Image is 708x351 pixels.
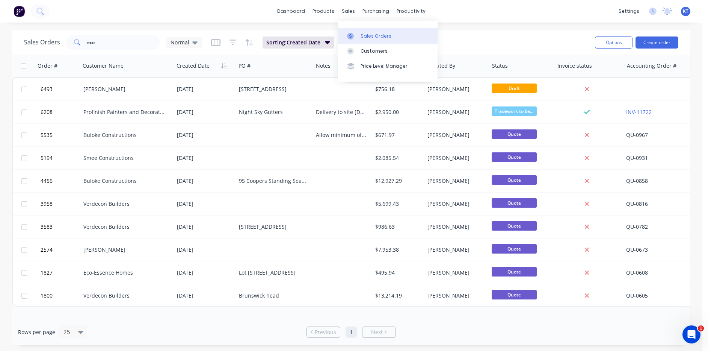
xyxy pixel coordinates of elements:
a: dashboard [273,6,309,17]
div: [DATE] [177,246,233,254]
span: Normal [171,38,189,46]
div: [PERSON_NAME] [427,108,483,116]
div: $13,214.19 [375,292,419,299]
a: Next page [362,328,396,336]
div: Profinish Painters and Decorators [83,108,166,116]
div: Verdecon Builders [83,200,166,208]
button: 3583 [38,216,83,238]
div: $5,699.43 [375,200,419,208]
div: Created By [428,62,455,70]
div: [DATE] [177,131,233,139]
button: 1827 [38,261,83,284]
button: 4456 [38,170,83,192]
div: [STREET_ADDRESS] [239,85,306,93]
span: Quote [492,198,537,208]
span: 1 [698,325,704,331]
div: [DATE] [177,200,233,208]
a: QU-0673 [626,246,648,253]
a: QU-0858 [626,177,648,184]
div: [PERSON_NAME] [83,85,166,93]
span: 3583 [41,223,53,231]
h1: Sales Orders [24,39,60,46]
a: QU-0608 [626,269,648,276]
div: Price Level Manager [361,63,408,70]
div: Invoice status [557,62,592,70]
span: Tradework to be... [492,106,537,116]
span: Draft [492,84,537,93]
div: purchasing [359,6,393,17]
div: $495.94 [375,269,419,277]
div: Verdecon Builders [83,223,166,231]
div: Delivery to site [DATE] - everything except downpipes. Downpipes to be completed - Stored upstair... [316,108,366,116]
span: Quote [492,290,537,299]
div: [PERSON_NAME] [427,292,483,299]
div: Order # [38,62,57,70]
ul: Pagination [303,327,399,338]
div: Allow minimum of 1 week for delivery to store [316,131,366,139]
div: [PERSON_NAME] [427,177,483,185]
span: Quote [492,129,537,139]
span: Quote [492,221,537,231]
a: Price Level Manager [338,59,438,74]
button: 5535 [38,124,83,146]
span: 5194 [41,154,53,162]
div: $7,953.38 [375,246,419,254]
span: Quote [492,267,537,277]
div: $671.97 [375,131,419,139]
button: 2574 [38,239,83,261]
div: $2,950.00 [375,108,419,116]
div: Night Sky Gutters [239,108,306,116]
button: 5194 [38,147,83,169]
span: 4456 [41,177,53,185]
div: products [309,6,338,17]
button: 1800 [38,284,83,307]
div: sales [338,6,359,17]
div: $986.63 [375,223,419,231]
a: QU-0782 [626,223,648,230]
a: QU-0816 [626,200,648,207]
div: Notes [316,62,331,70]
div: [PERSON_NAME] [427,131,483,139]
a: Sales Orders [338,28,438,43]
button: Options [595,36,633,49]
div: Status [492,62,508,70]
span: KT [683,8,688,15]
a: QU-0931 [626,154,648,161]
a: QU-0967 [626,131,648,138]
a: QU-0605 [626,292,648,299]
div: 95 Coopers Standing Seam [239,177,306,185]
button: Sorting:Created Date [263,36,334,49]
div: Verdecon Builders [83,292,166,299]
div: Eco-Essence Homes [83,269,166,277]
img: Factory [14,6,25,17]
input: Search... [87,35,160,50]
span: 6493 [41,85,53,93]
div: [PERSON_NAME] [427,154,483,162]
div: [STREET_ADDRESS] [239,223,306,231]
button: Create order [636,36,678,49]
div: Lot [STREET_ADDRESS] [239,269,306,277]
div: Customers [361,48,388,55]
div: $2,085.54 [375,154,419,162]
button: 6208 [38,101,83,123]
span: Quote [492,152,537,162]
span: Next [371,328,383,336]
div: [DATE] [177,177,233,185]
a: Page 1 is your current page [346,327,357,338]
div: [DATE] [177,154,233,162]
span: Quote [492,244,537,254]
div: PO # [239,62,251,70]
div: [PERSON_NAME] [427,85,483,93]
div: [DATE] [177,269,233,277]
div: [PERSON_NAME] [427,223,483,231]
span: 3958 [41,200,53,208]
div: Sales Orders [361,33,391,40]
div: settings [615,6,643,17]
div: [PERSON_NAME] [427,200,483,208]
span: 1800 [41,292,53,299]
div: [DATE] [177,223,233,231]
span: 1827 [41,269,53,277]
a: Customers [338,44,438,59]
iframe: Intercom live chat [682,325,700,343]
span: 5535 [41,131,53,139]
